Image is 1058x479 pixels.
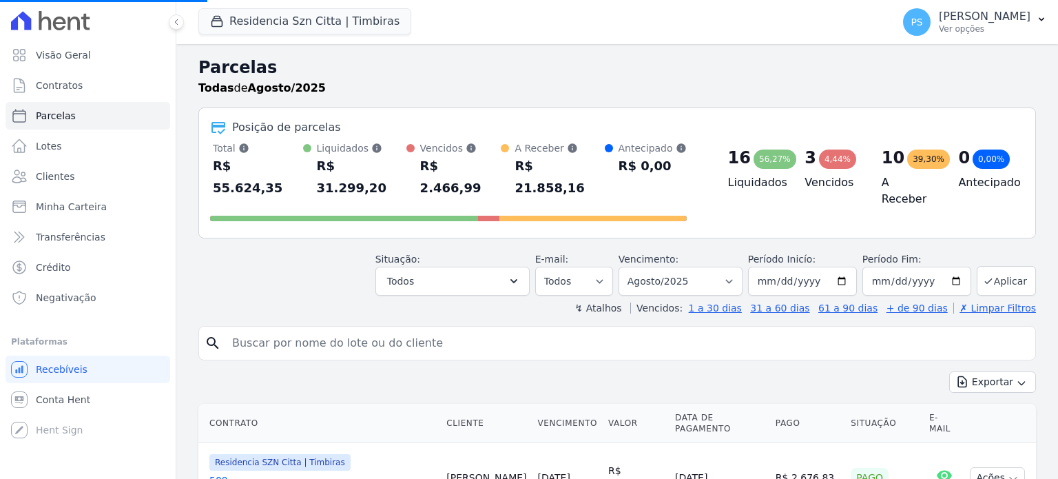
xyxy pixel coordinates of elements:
input: Buscar por nome do lote ou do cliente [224,329,1030,357]
div: Liquidados [317,141,406,155]
p: [PERSON_NAME] [939,10,1030,23]
th: Contrato [198,404,441,443]
div: Antecipado [619,141,687,155]
a: 31 a 60 dias [750,303,809,314]
div: 0,00% [973,150,1010,169]
a: Crédito [6,254,170,281]
a: Transferências [6,223,170,251]
a: ✗ Limpar Filtros [953,303,1036,314]
div: 56,27% [754,150,796,169]
a: Visão Geral [6,41,170,69]
button: PS [PERSON_NAME] Ver opções [892,3,1058,41]
label: Vencimento: [619,254,678,265]
a: Clientes [6,163,170,190]
div: Posição de parcelas [232,119,341,136]
a: + de 90 dias [886,303,948,314]
strong: Todas [198,81,234,94]
span: Minha Carteira [36,200,107,214]
th: Situação [845,404,924,443]
a: Contratos [6,72,170,99]
th: Pago [770,404,845,443]
h4: Liquidados [728,174,783,191]
h4: Antecipado [958,174,1013,191]
h4: A Receber [882,174,937,207]
label: E-mail: [535,254,569,265]
a: Negativação [6,284,170,312]
button: Exportar [949,371,1036,393]
span: Lotes [36,139,62,153]
p: Ver opções [939,23,1030,34]
div: Vencidos [420,141,501,155]
div: Plataformas [11,334,165,350]
span: Recebíveis [36,363,87,376]
div: 4,44% [819,150,856,169]
th: Vencimento [532,404,603,443]
a: Recebíveis [6,356,170,383]
div: 10 [882,147,904,169]
div: 39,30% [907,150,950,169]
span: PS [911,17,922,27]
div: R$ 2.466,99 [420,155,501,199]
a: 61 a 90 dias [818,303,878,314]
p: de [198,80,326,96]
a: Parcelas [6,102,170,130]
i: search [205,335,221,351]
span: Visão Geral [36,48,91,62]
span: Crédito [36,261,71,274]
button: Todos [375,267,530,296]
span: Negativação [36,291,96,305]
div: R$ 31.299,20 [317,155,406,199]
th: E-mail [924,404,964,443]
a: Conta Hent [6,386,170,414]
th: Valor [603,404,670,443]
label: Situação: [375,254,420,265]
div: R$ 55.624,35 [213,155,303,199]
a: Lotes [6,132,170,160]
h4: Vencidos [805,174,860,191]
div: R$ 21.858,16 [515,155,604,199]
button: Aplicar [977,266,1036,296]
label: Período Fim: [862,252,971,267]
th: Cliente [441,404,532,443]
a: 1 a 30 dias [689,303,742,314]
label: Vencidos: [630,303,683,314]
div: 3 [805,147,816,169]
label: ↯ Atalhos [574,303,621,314]
span: Clientes [36,170,74,183]
div: Total [213,141,303,155]
button: Residencia Szn Citta | Timbiras [198,8,411,34]
span: Contratos [36,79,83,92]
span: Parcelas [36,109,76,123]
span: Residencia SZN Citta | Timbiras [209,454,351,471]
a: Minha Carteira [6,193,170,221]
div: 0 [958,147,970,169]
th: Data de Pagamento [670,404,770,443]
h2: Parcelas [198,55,1036,80]
span: Conta Hent [36,393,90,407]
div: 16 [728,147,751,169]
span: Todos [387,273,414,289]
div: A Receber [515,141,604,155]
strong: Agosto/2025 [248,81,326,94]
label: Período Inicío: [748,254,816,265]
span: Transferências [36,230,105,244]
div: R$ 0,00 [619,155,687,177]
